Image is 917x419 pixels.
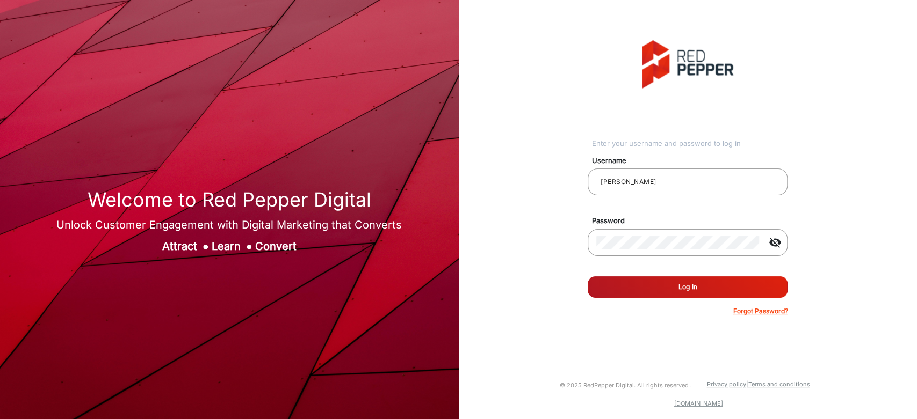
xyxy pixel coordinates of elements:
p: Forgot Password? [733,306,788,316]
a: Privacy policy [706,380,746,388]
img: vmg-logo [642,40,733,89]
span: ● [246,240,252,253]
a: Terms and conditions [748,380,810,388]
mat-icon: visibility_off [762,236,788,249]
a: | [746,380,748,388]
small: © 2025 RedPepper Digital. All rights reserved. [560,381,690,389]
div: Enter your username and password to log in [592,138,788,149]
h1: Welcome to Red Pepper Digital [56,188,402,211]
mat-label: Username [584,156,800,166]
div: Attract Learn Convert [56,238,402,254]
a: [DOMAIN_NAME] [674,400,723,407]
span: ● [203,240,209,253]
button: Log In [588,276,788,298]
mat-label: Password [584,216,800,226]
input: Your username [596,175,779,188]
div: Unlock Customer Engagement with Digital Marketing that Converts [56,217,402,233]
